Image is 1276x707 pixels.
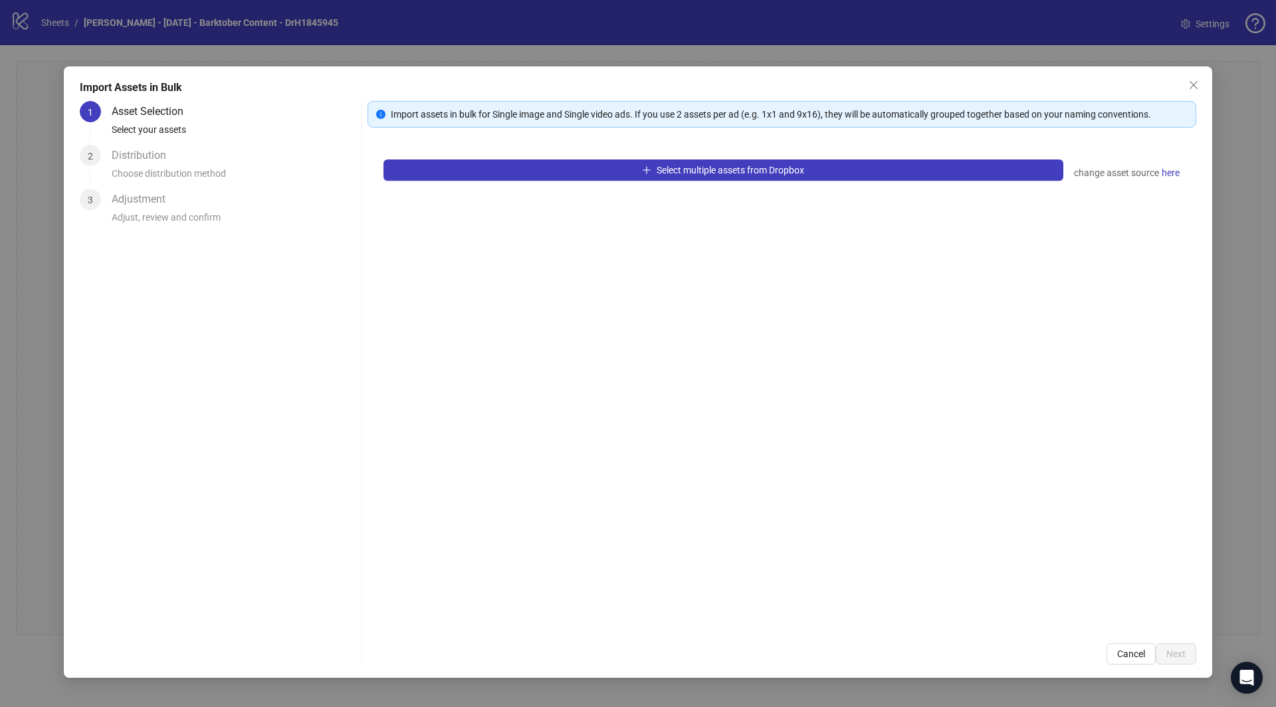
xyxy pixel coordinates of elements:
[1107,643,1156,664] button: Cancel
[1188,80,1199,90] span: close
[1074,165,1180,181] div: change asset source
[112,122,356,145] div: Select your assets
[1117,649,1145,659] span: Cancel
[376,110,385,119] span: info-circle
[112,189,176,210] div: Adjustment
[112,210,356,233] div: Adjust, review and confirm
[1231,662,1263,694] div: Open Intercom Messenger
[391,107,1188,122] div: Import assets in bulk for Single image and Single video ads. If you use 2 assets per ad (e.g. 1x1...
[80,80,1196,96] div: Import Assets in Bulk
[1183,74,1204,96] button: Close
[112,101,194,122] div: Asset Selection
[88,151,93,161] span: 2
[1161,165,1180,181] a: here
[642,165,651,175] span: plus
[112,145,177,166] div: Distribution
[88,195,93,205] span: 3
[1162,165,1180,180] span: here
[112,166,356,189] div: Choose distribution method
[383,159,1063,181] button: Select multiple assets from Dropbox
[88,107,93,118] span: 1
[1156,643,1196,664] button: Next
[657,165,804,175] span: Select multiple assets from Dropbox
